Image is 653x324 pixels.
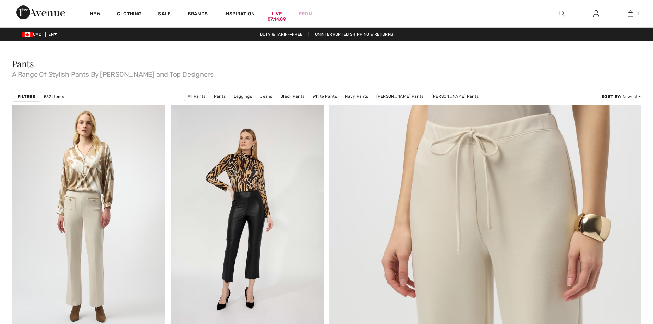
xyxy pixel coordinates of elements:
[428,92,482,101] a: [PERSON_NAME] Pants
[224,11,255,18] span: Inspiration
[230,92,255,101] a: Leggings
[299,10,312,17] a: Prom
[602,94,641,100] div: : Newest
[117,11,142,18] a: Clothing
[12,68,641,78] span: A Range Of Stylish Pants By [PERSON_NAME] and Top Designers
[22,32,44,37] span: CAD
[588,10,605,18] a: Sign In
[22,32,33,37] img: Canadian Dollar
[628,10,633,18] img: My Bag
[593,10,599,18] img: My Info
[184,92,209,101] a: All Pants
[614,10,647,18] a: 1
[373,92,427,101] a: [PERSON_NAME] Pants
[48,32,57,37] span: EN
[271,10,282,17] a: Live07:14:09
[210,92,229,101] a: Pants
[44,94,64,100] span: 552 items
[268,16,286,23] div: 07:14:09
[309,92,340,101] a: White Pants
[341,92,372,101] a: Navy Pants
[18,94,35,100] strong: Filters
[188,11,208,18] a: Brands
[559,10,565,18] img: search the website
[12,58,34,70] span: Pants
[158,11,171,18] a: Sale
[256,92,276,101] a: Jeans
[277,92,308,101] a: Black Pants
[602,94,620,99] strong: Sort By
[90,11,100,18] a: New
[16,5,65,19] img: 1ère Avenue
[637,11,639,17] span: 1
